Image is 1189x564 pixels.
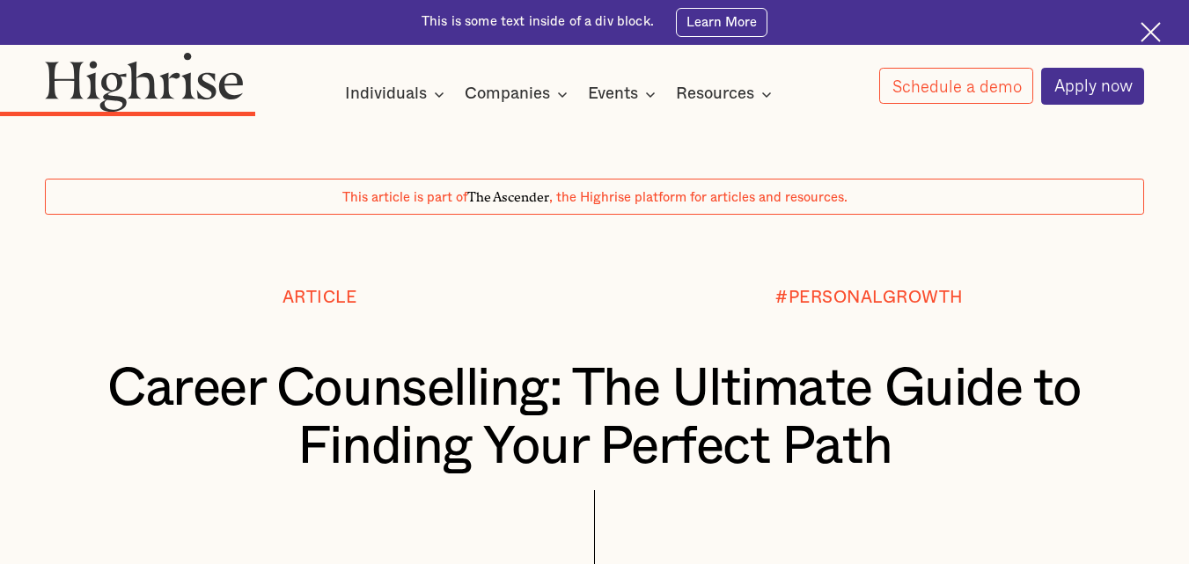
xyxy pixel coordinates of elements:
[676,84,754,105] div: Resources
[342,191,467,204] span: This article is part of
[345,84,427,105] div: Individuals
[91,360,1099,476] h1: Career Counselling: The Ultimate Guide to Finding Your Perfect Path
[422,13,654,31] div: This is some text inside of a div block.
[465,84,573,105] div: Companies
[775,289,964,308] div: #PERSONALGROWTH
[465,84,550,105] div: Companies
[549,191,848,204] span: , the Highrise platform for articles and resources.
[676,84,777,105] div: Resources
[283,289,357,308] div: Article
[588,84,661,105] div: Events
[45,52,244,112] img: Highrise logo
[1141,22,1161,42] img: Cross icon
[467,187,549,202] span: The Ascender
[345,84,450,105] div: Individuals
[676,8,767,37] a: Learn More
[1041,68,1145,105] a: Apply now
[588,84,638,105] div: Events
[879,68,1034,104] a: Schedule a demo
